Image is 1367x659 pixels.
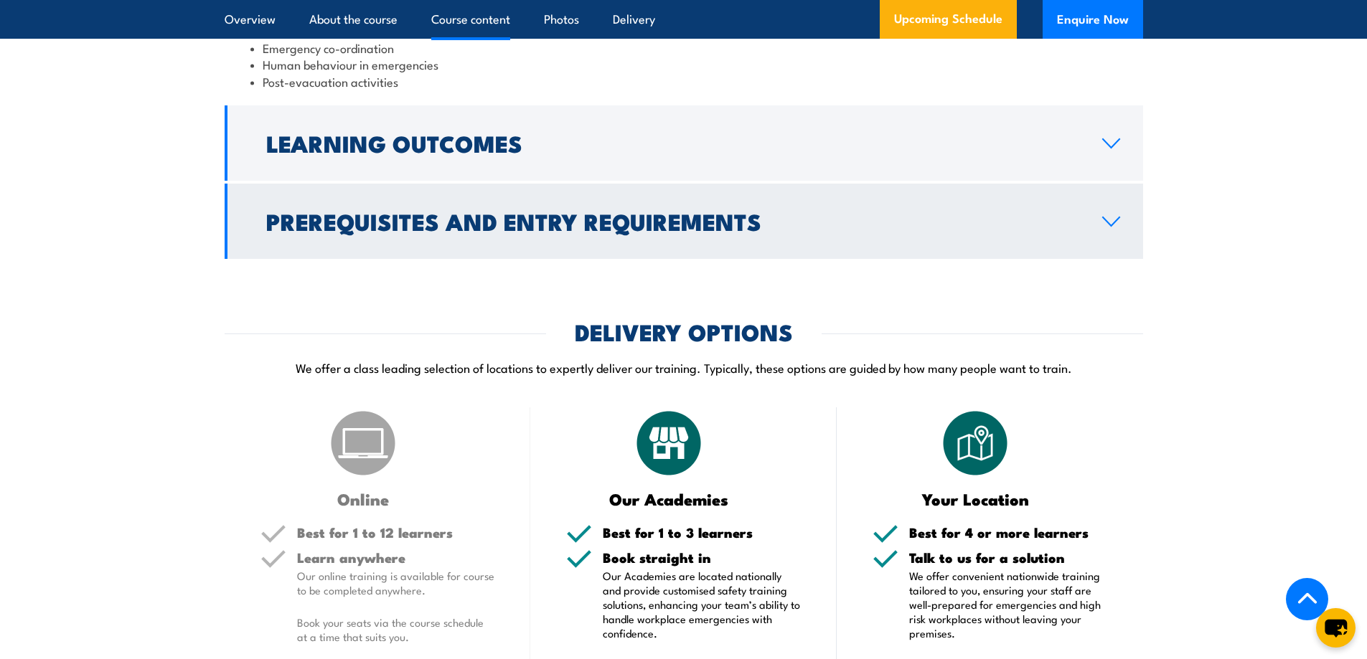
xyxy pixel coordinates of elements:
[575,321,793,341] h2: DELIVERY OPTIONS
[250,56,1117,72] li: Human behaviour in emergencies
[297,526,495,539] h5: Best for 1 to 12 learners
[260,490,466,507] h3: Online
[225,359,1143,376] p: We offer a class leading selection of locations to expertly deliver our training. Typically, thes...
[1316,608,1356,648] button: chat-button
[909,569,1107,640] p: We offer convenient nationwide training tailored to you, ensuring your staff are well-prepared fo...
[225,184,1143,259] a: Prerequisites and Entry Requirements
[297,569,495,597] p: Our online training is available for course to be completed anywhere.
[566,490,772,507] h3: Our Academies
[909,551,1107,564] h5: Talk to us for a solution
[873,490,1079,507] h3: Your Location
[909,526,1107,539] h5: Best for 4 or more learners
[266,133,1079,153] h2: Learning Outcomes
[297,615,495,644] p: Book your seats via the course schedule at a time that suits you.
[225,105,1143,181] a: Learning Outcomes
[603,551,801,564] h5: Book straight in
[297,551,495,564] h5: Learn anywhere
[603,526,801,539] h5: Best for 1 to 3 learners
[250,73,1117,90] li: Post-evacuation activities
[266,211,1079,231] h2: Prerequisites and Entry Requirements
[250,39,1117,56] li: Emergency co-ordination
[603,569,801,640] p: Our Academies are located nationally and provide customised safety training solutions, enhancing ...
